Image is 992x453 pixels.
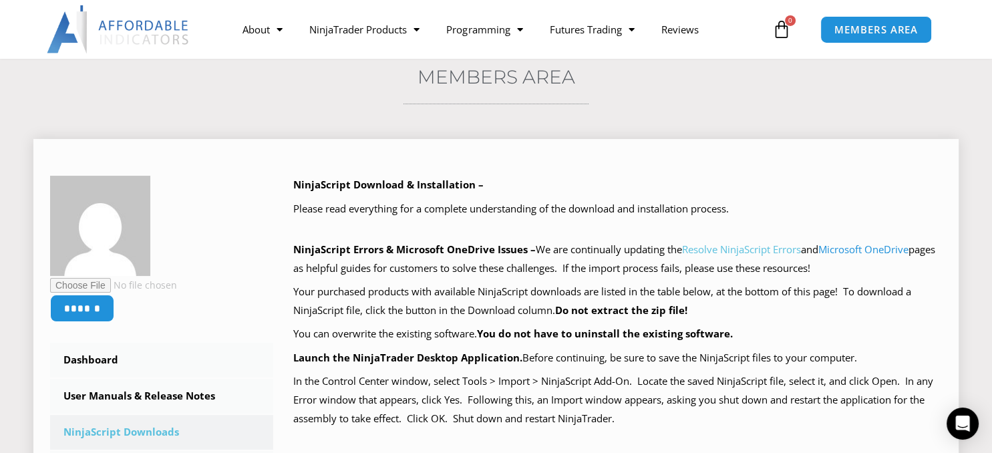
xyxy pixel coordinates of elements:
p: Please read everything for a complete understanding of the download and installation process. [293,200,942,218]
a: Microsoft OneDrive [818,243,908,256]
span: 0 [785,15,796,26]
b: Do not extract the zip file! [555,303,687,317]
a: User Manuals & Release Notes [50,379,273,414]
nav: Menu [229,14,769,45]
a: Programming [433,14,536,45]
b: NinjaScript Errors & Microsoft OneDrive Issues – [293,243,536,256]
a: Reviews [647,14,711,45]
div: Open Intercom Messenger [947,408,979,440]
a: NinjaTrader Products [296,14,433,45]
a: 0 [752,10,811,49]
a: Resolve NinjaScript Errors [682,243,801,256]
img: fa20223873721691c5910a1455adaeea0e324a0e30ffee0d593c65250eb2771d [50,176,150,276]
a: Members Area [418,65,575,88]
p: In the Control Center window, select Tools > Import > NinjaScript Add-On. Locate the saved NinjaS... [293,372,942,428]
b: You do not have to uninstall the existing software. [477,327,733,340]
a: Futures Trading [536,14,647,45]
a: MEMBERS AREA [820,16,932,43]
a: NinjaScript Downloads [50,415,273,450]
a: Dashboard [50,343,273,377]
span: MEMBERS AREA [834,25,918,35]
p: You can overwrite the existing software. [293,325,942,343]
a: About [229,14,296,45]
p: We are continually updating the and pages as helpful guides for customers to solve these challeng... [293,241,942,278]
b: Launch the NinjaTrader Desktop Application. [293,351,522,364]
img: LogoAI | Affordable Indicators – NinjaTrader [47,5,190,53]
p: Before continuing, be sure to save the NinjaScript files to your computer. [293,349,942,367]
b: NinjaScript Download & Installation – [293,178,484,191]
p: Your purchased products with available NinjaScript downloads are listed in the table below, at th... [293,283,942,320]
